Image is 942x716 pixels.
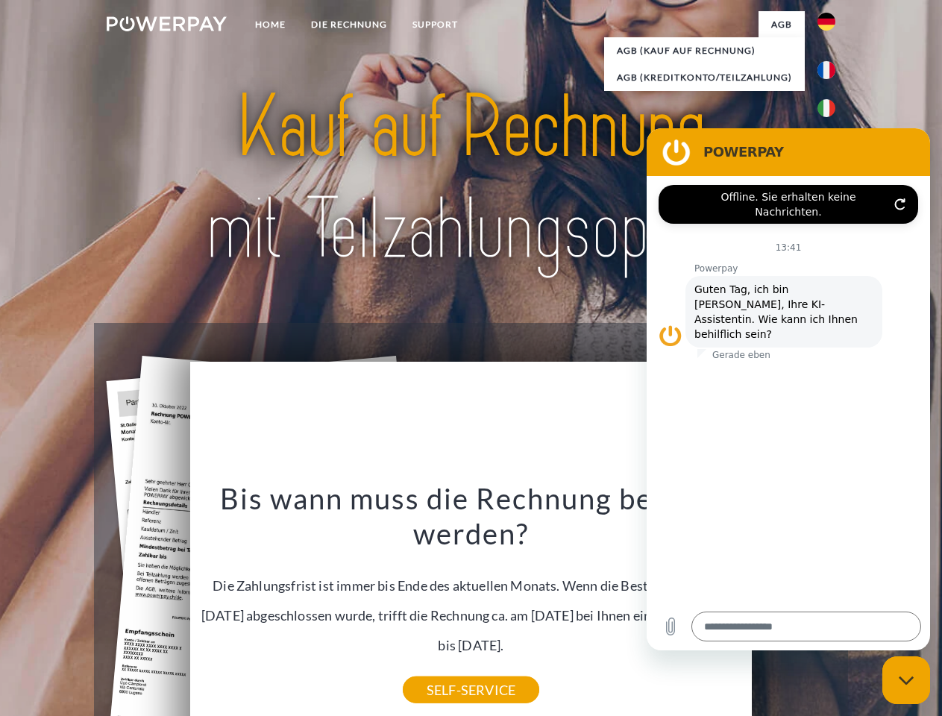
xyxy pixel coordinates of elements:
a: SELF-SERVICE [403,676,539,703]
div: Die Zahlungsfrist ist immer bis Ende des aktuellen Monats. Wenn die Bestellung z.B. am [DATE] abg... [199,480,744,690]
iframe: Messaging-Fenster [647,128,930,650]
a: AGB (Kreditkonto/Teilzahlung) [604,64,805,91]
img: fr [817,61,835,79]
img: title-powerpay_de.svg [142,72,800,286]
a: DIE RECHNUNG [298,11,400,38]
a: agb [759,11,805,38]
a: SUPPORT [400,11,471,38]
a: Home [242,11,298,38]
img: de [817,13,835,31]
h3: Bis wann muss die Rechnung bezahlt werden? [199,480,744,552]
a: AGB (Kauf auf Rechnung) [604,37,805,64]
img: logo-powerpay-white.svg [107,16,227,31]
iframe: Schaltfläche zum Öffnen des Messaging-Fensters; Konversation läuft [882,656,930,704]
img: it [817,99,835,117]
